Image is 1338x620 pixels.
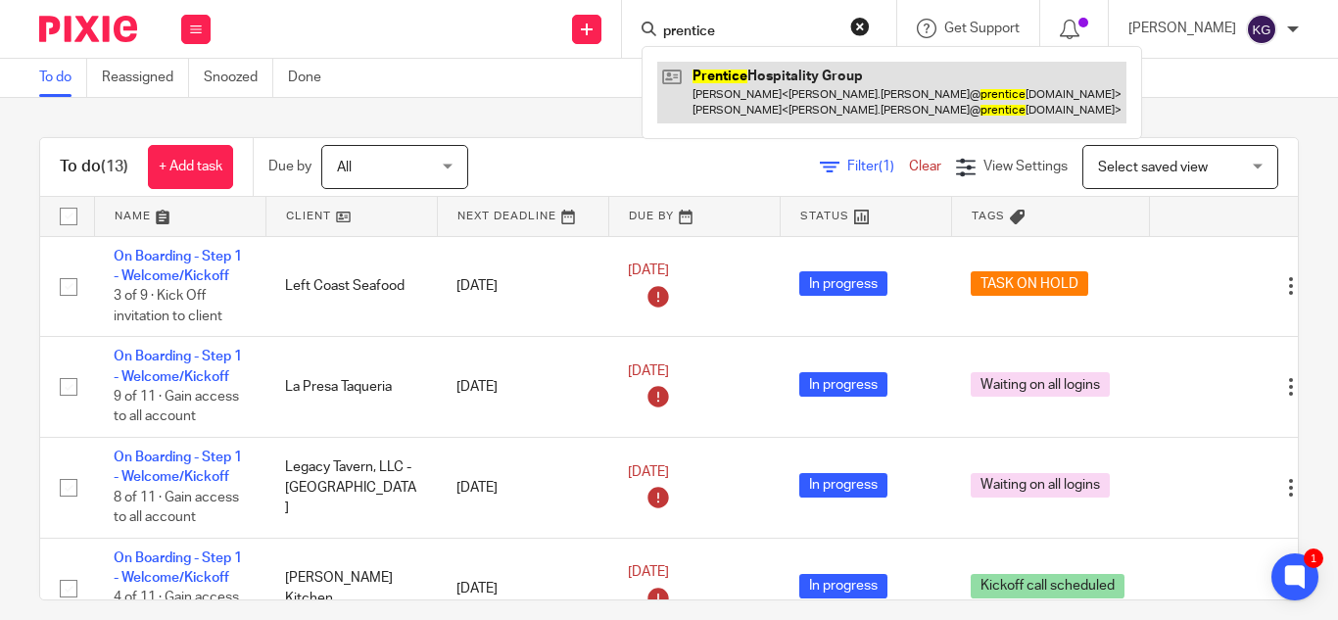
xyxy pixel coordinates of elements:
[847,160,909,173] span: Filter
[114,451,242,484] a: On Boarding - Step 1 - Welcome/Kickoff
[265,337,437,438] td: La Presa Taqueria
[972,211,1005,221] span: Tags
[114,350,242,383] a: On Boarding - Step 1 - Welcome/Kickoff
[661,24,837,41] input: Search
[148,145,233,189] a: + Add task
[114,491,239,525] span: 8 of 11 · Gain access to all account
[204,59,273,97] a: Snoozed
[971,271,1088,296] span: TASK ON HOLD
[971,473,1110,498] span: Waiting on all logins
[437,438,608,539] td: [DATE]
[60,157,128,177] h1: To do
[114,390,239,424] span: 9 of 11 · Gain access to all account
[628,566,669,580] span: [DATE]
[879,160,894,173] span: (1)
[799,473,887,498] span: In progress
[288,59,336,97] a: Done
[799,372,887,397] span: In progress
[1128,19,1236,38] p: [PERSON_NAME]
[909,160,941,173] a: Clear
[39,59,87,97] a: To do
[39,16,137,42] img: Pixie
[437,337,608,438] td: [DATE]
[628,263,669,277] span: [DATE]
[1246,14,1277,45] img: svg%3E
[983,160,1068,173] span: View Settings
[265,236,437,337] td: Left Coast Seafood
[102,59,189,97] a: Reassigned
[628,465,669,479] span: [DATE]
[114,551,242,585] a: On Boarding - Step 1 - Welcome/Kickoff
[944,22,1020,35] span: Get Support
[628,364,669,378] span: [DATE]
[114,250,242,283] a: On Boarding - Step 1 - Welcome/Kickoff
[114,289,222,323] span: 3 of 9 · Kick Off invitation to client
[337,161,352,174] span: All
[265,438,437,539] td: Legacy Tavern, LLC - [GEOGRAPHIC_DATA]
[437,236,608,337] td: [DATE]
[1304,548,1323,568] div: 1
[971,574,1124,598] span: Kickoff call scheduled
[971,372,1110,397] span: Waiting on all logins
[799,271,887,296] span: In progress
[268,157,311,176] p: Due by
[850,17,870,36] button: Clear
[799,574,887,598] span: In progress
[1098,161,1208,174] span: Select saved view
[101,159,128,174] span: (13)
